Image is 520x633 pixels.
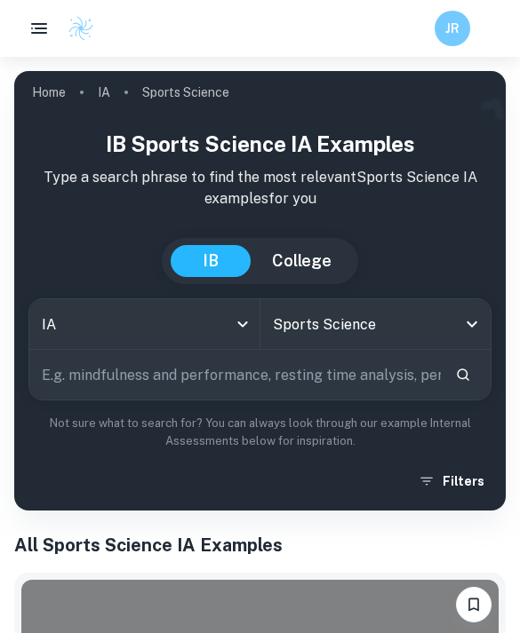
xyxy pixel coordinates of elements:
[29,350,441,400] input: E.g. mindfulness and performance, resting time analysis, personality and sport...
[254,245,349,277] button: College
[28,415,492,451] p: Not sure what to search for? You can always look through our example Internal Assessments below f...
[98,80,110,105] a: IA
[435,11,470,46] button: JR
[28,167,492,210] p: Type a search phrase to find the most relevant Sports Science IA examples for you
[14,532,506,558] h1: All Sports Science IA Examples
[57,15,94,42] a: Clastify logo
[414,465,492,497] button: Filters
[29,299,260,349] div: IA
[28,128,492,160] h1: IB Sports Science IA examples
[142,83,229,102] p: Sports Science
[443,19,463,38] h6: JR
[171,245,251,277] button: IB
[456,587,492,622] button: Bookmark
[68,15,94,42] img: Clastify logo
[448,360,478,390] button: Search
[32,80,66,105] a: Home
[14,71,506,510] img: profile cover
[460,312,484,336] button: Open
